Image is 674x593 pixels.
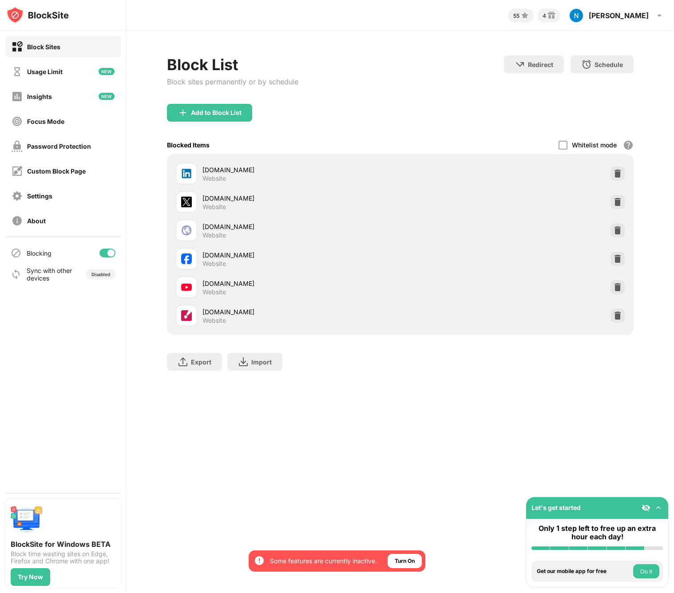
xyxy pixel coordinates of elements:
[181,168,192,179] img: favicons
[202,165,400,174] div: [DOMAIN_NAME]
[202,279,400,288] div: [DOMAIN_NAME]
[11,248,21,258] img: blocking-icon.svg
[167,55,298,74] div: Block List
[528,61,553,68] div: Redirect
[12,116,23,127] img: focus-off.svg
[167,141,210,149] div: Blocked Items
[251,358,272,366] div: Import
[519,10,530,21] img: points-small.svg
[202,203,226,211] div: Website
[543,12,546,19] div: 4
[99,93,115,100] img: new-icon.svg
[181,197,192,207] img: favicons
[27,118,64,125] div: Focus Mode
[12,41,23,52] img: block-on.svg
[642,503,650,512] img: eye-not-visible.svg
[513,12,519,19] div: 55
[27,192,52,200] div: Settings
[633,564,659,578] button: Do it
[202,307,400,316] div: [DOMAIN_NAME]
[181,310,192,321] img: favicons
[569,8,583,23] img: ACg8ocIOdD2eCt6_StllCbOH8awBMiCk6gbbrNW2RSvADY7sWg=s96-c
[181,253,192,264] img: favicons
[167,77,298,86] div: Block sites permanently or by schedule
[11,269,21,280] img: sync-icon.svg
[91,272,110,277] div: Disabled
[6,6,69,24] img: logo-blocksite.svg
[202,174,226,182] div: Website
[202,194,400,203] div: [DOMAIN_NAME]
[531,524,663,541] div: Only 1 step left to free up an extra hour each day!
[12,166,23,177] img: customize-block-page-off.svg
[202,288,226,296] div: Website
[595,61,623,68] div: Schedule
[11,540,115,549] div: BlockSite for Windows BETA
[27,68,63,75] div: Usage Limit
[181,225,192,236] img: favicons
[202,260,226,268] div: Website
[12,215,23,226] img: about-off.svg
[572,141,617,149] div: Whitelist mode
[12,141,23,152] img: password-protection-off.svg
[11,504,43,536] img: push-desktop.svg
[270,557,377,565] div: Some features are currently inactive.
[18,573,43,581] div: Try Now
[202,231,226,239] div: Website
[202,222,400,231] div: [DOMAIN_NAME]
[191,358,211,366] div: Export
[202,316,226,324] div: Website
[12,91,23,102] img: insights-off.svg
[11,550,115,565] div: Block time wasting sites on Edge, Firefox and Chrome with one app!
[531,504,581,511] div: Let's get started
[27,93,52,100] div: Insights
[99,68,115,75] img: new-icon.svg
[537,568,631,574] div: Get our mobile app for free
[27,267,72,282] div: Sync with other devices
[254,555,265,566] img: error-circle-white.svg
[12,66,23,77] img: time-usage-off.svg
[27,249,52,257] div: Blocking
[27,142,91,150] div: Password Protection
[12,190,23,202] img: settings-off.svg
[589,11,649,20] div: [PERSON_NAME]
[27,43,60,51] div: Block Sites
[27,167,86,175] div: Custom Block Page
[395,557,415,565] div: Turn On
[27,217,46,225] div: About
[202,250,400,260] div: [DOMAIN_NAME]
[191,109,242,116] div: Add to Block List
[654,503,663,512] img: omni-setup-toggle.svg
[181,282,192,293] img: favicons
[546,10,557,21] img: reward-small.svg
